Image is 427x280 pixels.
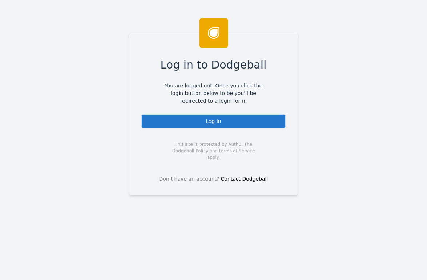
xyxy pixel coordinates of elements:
span: This site is protected by Auth0. The Dodgeball Policy and terms of Service apply. [166,141,261,161]
span: You are logged out. Once you click the login button below to be you'll be redirected to a login f... [159,82,268,105]
a: Contact Dodgeball [221,176,268,182]
span: Don't have an account? [159,175,219,183]
div: Log In [141,114,286,128]
span: Log in to Dodgeball [161,57,267,73]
